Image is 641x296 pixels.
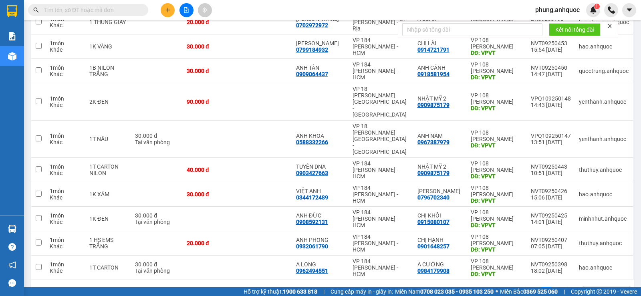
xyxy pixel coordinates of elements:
[50,237,81,243] div: 1 món
[531,261,571,268] div: NVT09250398
[187,167,233,173] div: 40.000 đ
[187,43,233,50] div: 30.000 đ
[353,185,409,204] div: VP 184 [PERSON_NAME] - HCM
[50,133,81,139] div: 1 món
[531,139,571,145] div: 13:51 [DATE]
[296,64,345,71] div: ANH TÂN
[417,133,463,139] div: ANH NAM
[7,26,71,36] div: QUỐC SỬ
[471,61,523,74] div: VP 108 [PERSON_NAME]
[77,36,141,45] div: VINLAB
[187,99,233,105] div: 90.000 đ
[296,268,328,274] div: 0962494551
[296,188,345,194] div: VIỆT ANH
[471,92,523,105] div: VP 108 [PERSON_NAME]
[202,7,208,13] span: aim
[7,8,19,16] span: Gửi:
[579,136,629,142] div: yenthanh.anhquoc
[296,194,328,201] div: 0344172489
[135,139,179,145] div: Tại văn phòng
[283,288,317,295] strong: 1900 633 818
[496,290,498,293] span: ⚪️
[531,64,571,71] div: NVT09250450
[50,194,81,201] div: Khác
[89,64,127,77] div: 1B NILON TRẮNG
[296,139,328,145] div: 0588332266
[531,163,571,170] div: NVT09250443
[417,268,450,274] div: 0984179908
[77,45,141,56] div: 0938537787
[135,219,179,225] div: Tại văn phòng
[89,43,127,50] div: 1K VÀNG
[50,102,81,108] div: Khác
[417,243,450,250] div: 0901648257
[8,243,16,251] span: question-circle
[471,271,523,277] div: DĐ: VPVT
[89,215,127,222] div: 1K ĐEN
[471,222,523,228] div: DĐ: VPVT
[471,258,523,271] div: VP 108 [PERSON_NAME]
[353,234,409,253] div: VP 184 [PERSON_NAME] - HCM
[135,133,179,139] div: 30.000 đ
[420,288,494,295] strong: 0708 023 035 - 0935 103 250
[608,6,615,14] img: phone-icon
[353,258,409,277] div: VP 184 [PERSON_NAME] - HCM
[579,215,629,222] div: minhnhut.anhquoc
[549,23,601,36] button: Kết nối tổng đài
[50,22,81,28] div: Khác
[531,133,571,139] div: VPQ109250147
[531,188,571,194] div: NVT09250426
[89,191,127,197] div: 1K XÁM
[353,209,409,228] div: VP 184 [PERSON_NAME] - HCM
[77,7,141,36] div: VP 184 [PERSON_NAME] - HCM
[353,123,409,155] div: VP 18 [PERSON_NAME][GEOGRAPHIC_DATA] - [GEOGRAPHIC_DATA]
[471,173,523,179] div: DĐ: VPVT
[50,163,81,170] div: 1 món
[579,167,629,173] div: thuthuy.anhquoc
[523,288,558,295] strong: 0369 525 060
[471,197,523,204] div: DĐ: VPVT
[531,71,571,77] div: 14:47 [DATE]
[402,23,542,36] input: Nhập số tổng đài
[8,225,16,233] img: warehouse-icon
[198,3,212,17] button: aim
[531,46,571,53] div: 15:54 [DATE]
[417,219,450,225] div: 0915080107
[296,170,328,176] div: 0903427663
[471,37,523,50] div: VP 108 [PERSON_NAME]
[244,287,317,296] span: Hỗ trợ kỹ thuật:
[187,240,233,246] div: 20.000 đ
[471,185,523,197] div: VP 108 [PERSON_NAME]
[471,105,523,111] div: DĐ: VPVT
[50,46,81,53] div: Khác
[8,32,16,40] img: solution-icon
[296,237,345,243] div: ANH PHONG
[8,52,16,60] img: warehouse-icon
[579,99,629,105] div: yenthanh.anhquoc
[529,5,586,15] span: phung.anhquoc
[471,234,523,246] div: VP 108 [PERSON_NAME]
[50,95,81,102] div: 1 món
[50,212,81,219] div: 1 món
[531,170,571,176] div: 10:51 [DATE]
[607,23,613,29] span: close
[8,261,16,269] span: notification
[183,7,189,13] span: file-add
[296,219,328,225] div: 0908592131
[50,268,81,274] div: Khác
[500,287,558,296] span: Miền Bắc
[353,86,409,118] div: VP 18 [PERSON_NAME][GEOGRAPHIC_DATA] - [GEOGRAPHIC_DATA]
[595,4,598,9] span: 1
[50,188,81,194] div: 1 món
[471,246,523,253] div: DĐ: VPVT
[44,6,139,14] input: Tìm tên, số ĐT hoặc mã đơn
[161,3,175,17] button: plus
[590,6,597,14] img: icon-new-feature
[471,209,523,222] div: VP 108 [PERSON_NAME]
[555,25,594,34] span: Kết nối tổng đài
[417,95,463,102] div: NHẬT MỸ 2
[417,71,450,77] div: 0918581954
[417,46,450,53] div: 0914721791
[33,7,39,13] span: search
[531,212,571,219] div: NVT09250425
